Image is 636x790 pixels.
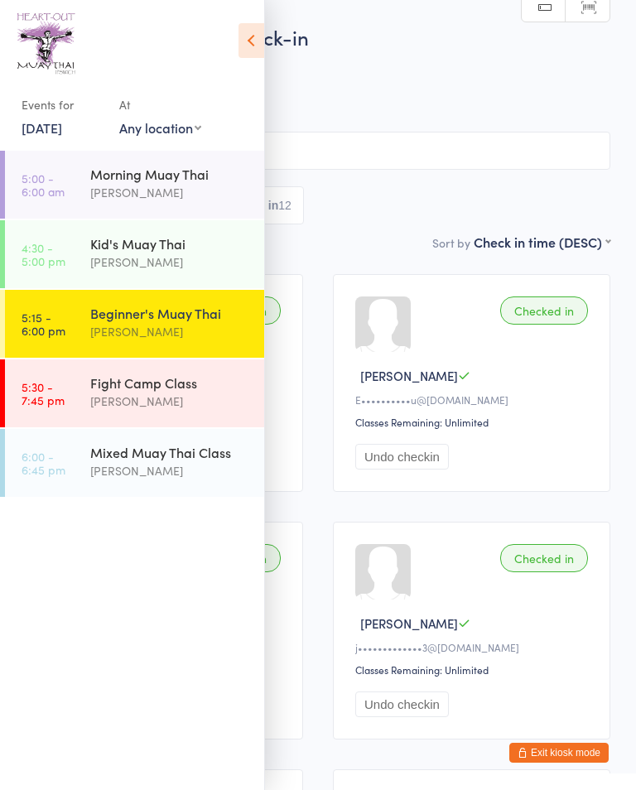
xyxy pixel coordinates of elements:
span: [DATE] 5:15pm [26,59,585,75]
div: Classes Remaining: Unlimited [355,415,593,429]
div: Kid's Muay Thai [90,234,250,253]
a: 4:30 -5:00 pmKid's Muay Thai[PERSON_NAME] [5,220,264,288]
h2: Beginner's Muay Thai Check-in [26,23,610,51]
div: j•••••••••••••3@[DOMAIN_NAME] [355,640,593,654]
time: 5:00 - 6:00 am [22,171,65,198]
div: Checked in [500,296,588,325]
div: Mixed Muay Thai Class [90,443,250,461]
time: 5:15 - 6:00 pm [22,311,65,337]
a: 6:00 -6:45 pmMixed Muay Thai Class[PERSON_NAME] [5,429,264,497]
time: 6:00 - 6:45 pm [22,450,65,476]
div: Fight Camp Class [90,373,250,392]
div: [PERSON_NAME] [90,183,250,202]
span: [PERSON_NAME] [360,614,458,632]
a: 5:30 -7:45 pmFight Camp Class[PERSON_NAME] [5,359,264,427]
span: [PERSON_NAME] [360,367,458,384]
button: Exit kiosk mode [509,743,609,763]
time: 4:30 - 5:00 pm [22,241,65,267]
div: Events for [22,91,103,118]
span: Gym [26,92,610,108]
div: Morning Muay Thai [90,165,250,183]
time: 5:30 - 7:45 pm [22,380,65,407]
button: Undo checkin [355,444,449,470]
label: Sort by [432,234,470,251]
div: At [119,91,201,118]
img: Heart Out Muay Thai [17,12,75,75]
div: 12 [278,199,291,212]
div: Beginner's Muay Thai [90,304,250,322]
div: E••••••••••u@[DOMAIN_NAME] [355,393,593,407]
div: [PERSON_NAME] [90,253,250,272]
input: Search [26,132,610,170]
div: [PERSON_NAME] [90,322,250,341]
span: [PERSON_NAME] [26,75,585,92]
a: [DATE] [22,118,62,137]
div: Classes Remaining: Unlimited [355,662,593,677]
div: Checked in [500,544,588,572]
button: Undo checkin [355,691,449,717]
div: Any location [119,118,201,137]
div: [PERSON_NAME] [90,392,250,411]
div: Check in time (DESC) [474,233,610,251]
a: 5:15 -6:00 pmBeginner's Muay Thai[PERSON_NAME] [5,290,264,358]
div: [PERSON_NAME] [90,461,250,480]
a: 5:00 -6:00 amMorning Muay Thai[PERSON_NAME] [5,151,264,219]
